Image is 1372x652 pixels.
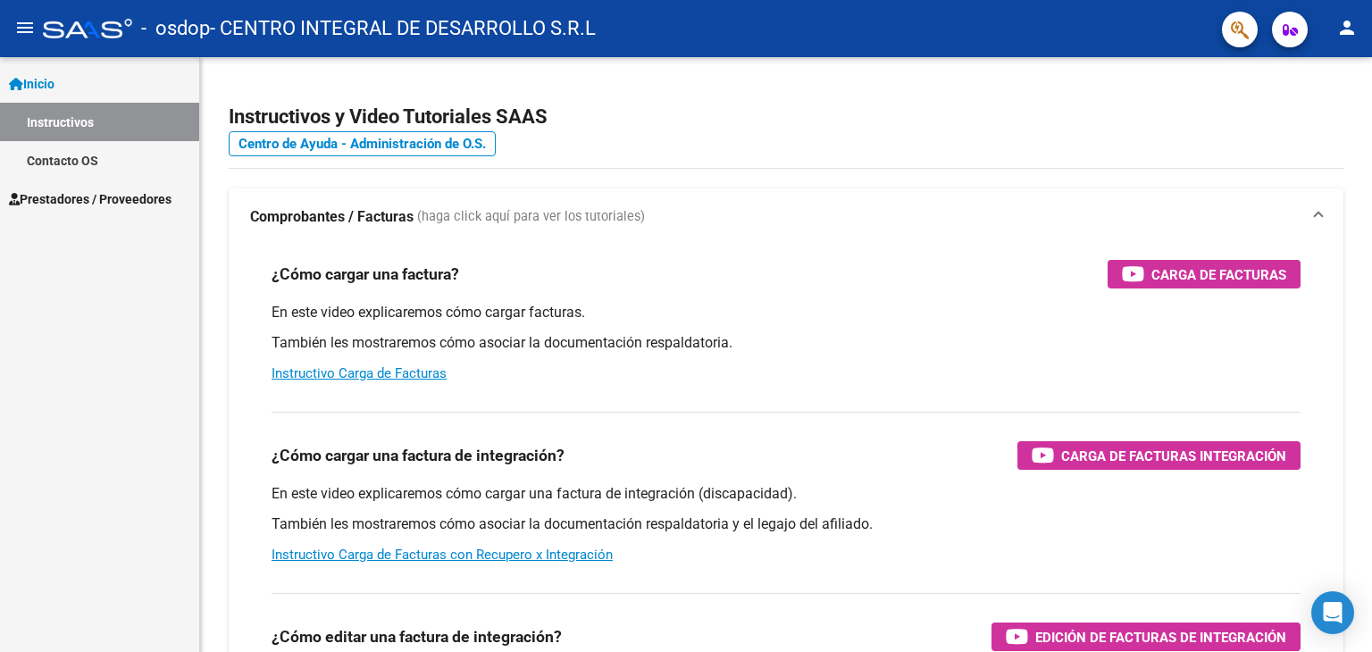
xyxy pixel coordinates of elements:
span: Prestadores / Proveedores [9,189,171,209]
span: - osdop [141,9,210,48]
span: Inicio [9,74,54,94]
h3: ¿Cómo editar una factura de integración? [272,624,562,649]
button: Edición de Facturas de integración [991,623,1301,651]
p: En este video explicaremos cómo cargar facturas. [272,303,1301,322]
span: Edición de Facturas de integración [1035,626,1286,648]
mat-icon: person [1336,17,1358,38]
p: También les mostraremos cómo asociar la documentación respaldatoria y el legajo del afiliado. [272,514,1301,534]
strong: Comprobantes / Facturas [250,207,414,227]
button: Carga de Facturas Integración [1017,441,1301,470]
a: Centro de Ayuda - Administración de O.S. [229,131,496,156]
h3: ¿Cómo cargar una factura de integración? [272,443,565,468]
p: También les mostraremos cómo asociar la documentación respaldatoria. [272,333,1301,353]
span: - CENTRO INTEGRAL DE DESARROLLO S.R.L [210,9,596,48]
span: Carga de Facturas [1151,263,1286,286]
h2: Instructivos y Video Tutoriales SAAS [229,100,1343,134]
span: (haga click aquí para ver los tutoriales) [417,207,645,227]
h3: ¿Cómo cargar una factura? [272,262,459,287]
div: Open Intercom Messenger [1311,591,1354,634]
a: Instructivo Carga de Facturas [272,365,447,381]
a: Instructivo Carga de Facturas con Recupero x Integración [272,547,613,563]
span: Carga de Facturas Integración [1061,445,1286,467]
p: En este video explicaremos cómo cargar una factura de integración (discapacidad). [272,484,1301,504]
mat-icon: menu [14,17,36,38]
mat-expansion-panel-header: Comprobantes / Facturas (haga click aquí para ver los tutoriales) [229,188,1343,246]
button: Carga de Facturas [1108,260,1301,288]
